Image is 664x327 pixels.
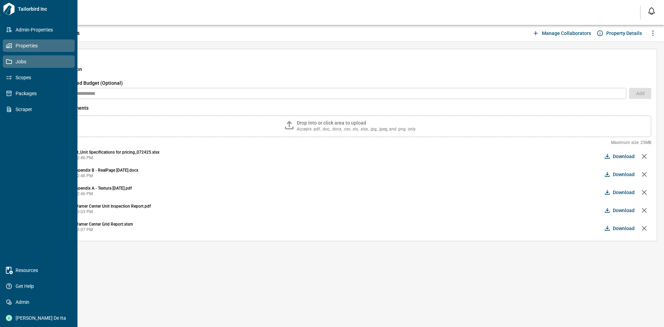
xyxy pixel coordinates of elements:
[15,6,75,12] span: Tailorbird Inc
[3,296,75,308] a: Admin
[613,207,635,214] span: Download
[297,126,416,132] span: Accepts .pdf, .doc, .docx, .csv, .xls, .xlsx, .jpg, .jpeg, and .png. only
[3,55,75,68] a: Jobs
[12,42,68,49] span: Properties
[3,24,75,36] a: Admin-Properties
[64,209,151,215] span: [DATE] 3:03 PM
[12,315,68,321] span: [PERSON_NAME] De Ita
[646,6,657,17] button: Open notification feed
[3,71,75,84] a: Scopes
[613,189,635,196] span: Download
[64,203,151,209] span: AMLI Warner Center Unit Inspection Report.pdf
[3,39,75,52] a: Properties
[12,267,68,274] span: Resources
[64,185,132,191] span: RFP Appendix A - Textura [DATE].pdf
[603,221,637,235] button: Download
[12,26,68,33] span: Admin-Properties
[64,221,133,227] span: AMLI Warner Center Grid Report.xlsm
[3,103,75,116] a: Scraper
[606,30,642,37] span: Property Details
[603,149,637,163] button: Download
[12,106,68,113] span: Scraper
[12,299,68,306] span: Admin
[595,28,645,39] button: Property Details
[64,155,159,161] span: [DATE] 2:46 PM
[613,171,635,178] span: Download
[64,173,138,179] span: [DATE] 2:46 PM
[47,80,651,87] span: Total Estimated Budget (Optional)
[3,87,75,100] a: Packages
[12,90,68,97] span: Packages
[64,149,159,155] span: The Kitt_Unit Specifications for pricing_072425.xlsx
[12,58,68,65] span: Jobs
[12,74,68,81] span: Scopes
[613,225,635,232] span: Download
[47,105,651,111] span: Design Documents
[297,120,366,126] span: Drop into or click area to upload
[613,153,635,160] span: Download
[603,203,637,217] button: Download
[12,283,68,290] span: Get Help
[603,167,637,181] button: Download
[646,26,660,40] button: more
[64,167,138,173] span: RFP Appendix B - RealPage [DATE].docx
[47,140,651,145] span: Maximum size: 25MB
[64,227,133,233] span: [DATE] 3:07 PM
[603,185,637,199] button: Download
[531,28,594,39] button: Manage collaborators
[64,191,132,197] span: [DATE] 2:46 PM
[47,66,651,73] span: Job Description
[542,30,591,37] span: Manage collaborators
